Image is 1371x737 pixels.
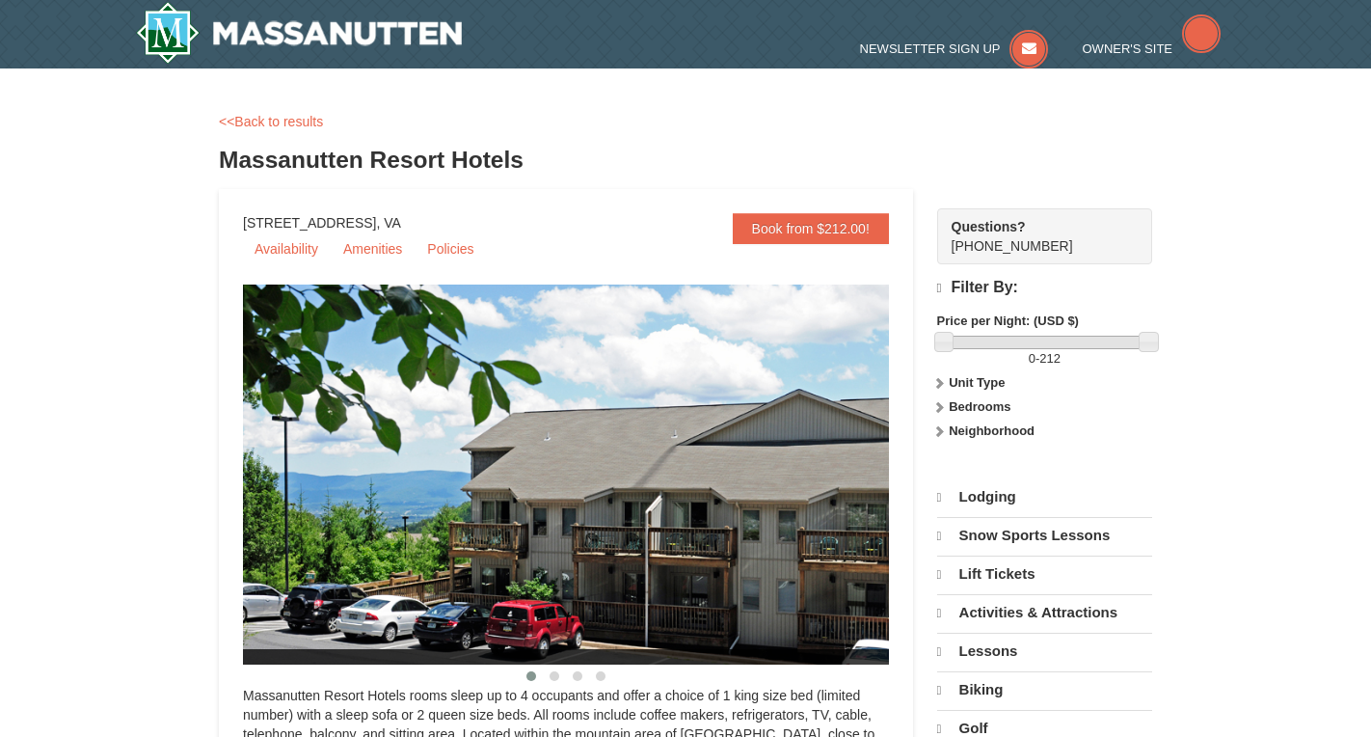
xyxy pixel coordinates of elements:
[733,213,889,244] a: Book from $212.00!
[937,479,1152,515] a: Lodging
[416,234,485,263] a: Policies
[136,2,462,64] a: Massanutten Resort
[937,556,1152,592] a: Lift Tickets
[136,2,462,64] img: Massanutten Resort Logo
[219,141,1152,179] h3: Massanutten Resort Hotels
[949,399,1010,414] strong: Bedrooms
[1039,351,1061,366] span: 212
[937,633,1152,669] a: Lessons
[243,285,937,665] img: 19219026-1-e3b4ac8e.jpg
[937,349,1152,368] label: -
[952,219,1026,234] strong: Questions?
[860,41,1049,56] a: Newsletter Sign Up
[949,375,1005,390] strong: Unit Type
[937,314,1079,328] strong: Price per Night: (USD $)
[1083,41,1173,56] span: Owner's Site
[937,671,1152,708] a: Biking
[860,41,1001,56] span: Newsletter Sign Up
[243,234,330,263] a: Availability
[937,594,1152,631] a: Activities & Attractions
[937,279,1152,297] h4: Filter By:
[949,423,1035,438] strong: Neighborhood
[952,217,1117,254] span: [PHONE_NUMBER]
[1029,351,1035,366] span: 0
[219,114,323,129] a: <<Back to results
[937,517,1152,554] a: Snow Sports Lessons
[1083,41,1222,56] a: Owner's Site
[332,234,414,263] a: Amenities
